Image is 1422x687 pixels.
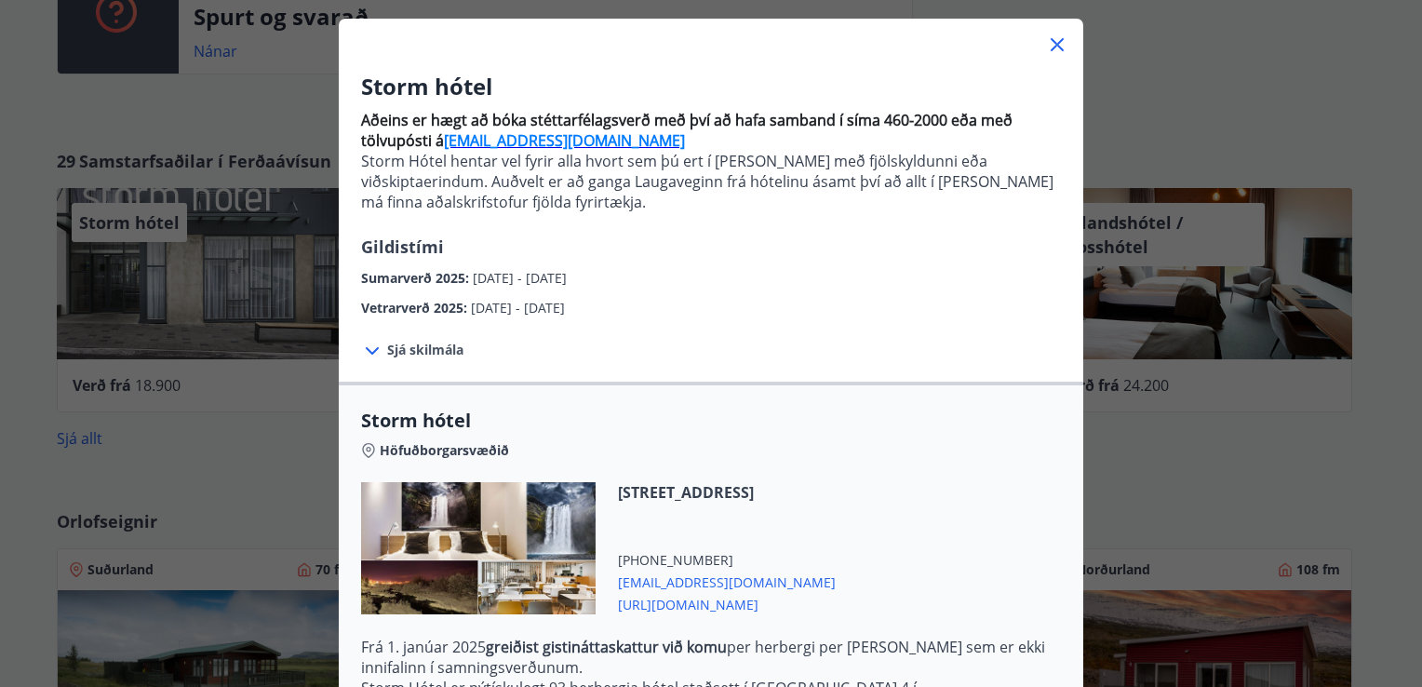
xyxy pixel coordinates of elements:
[618,482,836,503] span: [STREET_ADDRESS]
[361,408,1061,434] span: Storm hótel
[618,592,836,614] span: [URL][DOMAIN_NAME]
[618,570,836,592] span: [EMAIL_ADDRESS][DOMAIN_NAME]
[473,269,567,287] span: [DATE] - [DATE]
[444,130,685,151] a: [EMAIL_ADDRESS][DOMAIN_NAME]
[361,71,1061,102] h3: Storm hótel
[361,299,471,317] span: Vetrarverð 2025 :
[361,236,444,258] span: Gildistími
[471,299,565,317] span: [DATE] - [DATE]
[618,551,836,570] span: [PHONE_NUMBER]
[361,110,1013,151] strong: Aðeins er hægt að bóka stéttarfélagsverð með því að hafa samband í síma 460-2000 eða með tölvupós...
[387,341,463,359] span: Sjá skilmála
[380,441,509,460] span: Höfuðborgarsvæðið
[361,269,473,287] span: Sumarverð 2025 :
[361,151,1061,212] p: Storm Hótel hentar vel fyrir alla hvort sem þú ert í [PERSON_NAME] með fjölskyldunni eða viðskipt...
